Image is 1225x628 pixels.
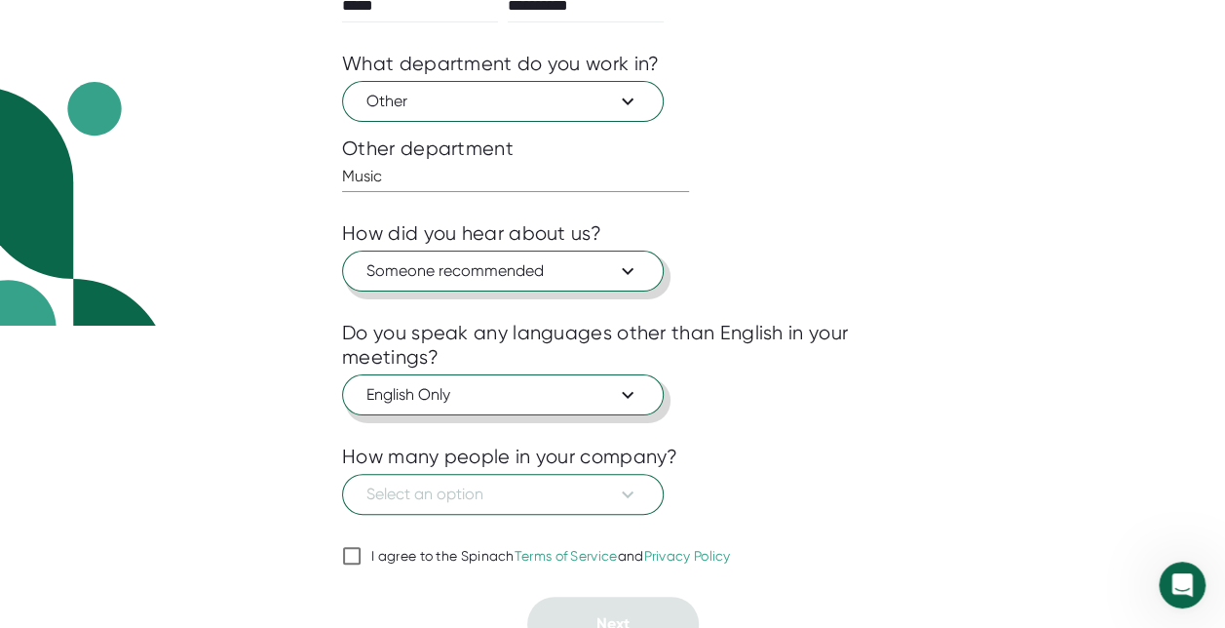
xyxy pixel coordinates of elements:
[342,321,883,370] div: Do you speak any languages other than English in your meetings?
[342,137,883,161] div: Other department
[366,90,639,113] span: Other
[1159,562,1206,608] iframe: Intercom live chat
[366,383,639,407] span: English Only
[643,548,730,564] a: Privacy Policy
[371,548,731,566] div: I agree to the Spinach and
[515,548,618,564] a: Terms of Service
[342,221,601,246] div: How did you hear about us?
[366,259,639,283] span: Someone recommended
[342,474,664,515] button: Select an option
[342,251,664,292] button: Someone recommended
[342,81,664,122] button: Other
[342,445,678,469] div: How many people in your company?
[342,52,659,76] div: What department do you work in?
[342,374,664,415] button: English Only
[342,161,689,192] input: What department?
[366,483,639,506] span: Select an option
